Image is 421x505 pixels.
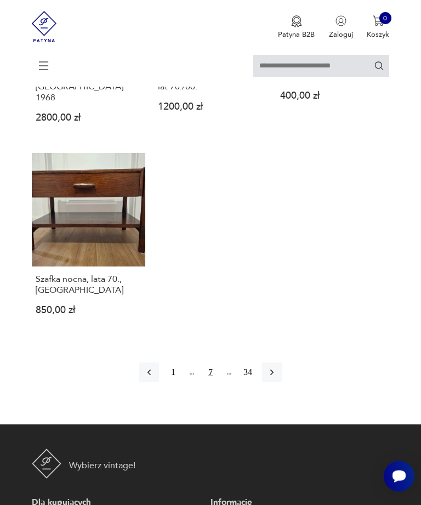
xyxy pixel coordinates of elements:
img: Ikona medalu [291,15,302,27]
img: Ikonka użytkownika [335,15,346,26]
h3: Skrzynia na pościel vintage, [GEOGRAPHIC_DATA] 1968 [36,60,141,104]
p: 850,00 zł [36,307,141,315]
img: Ikona koszyka [373,15,384,26]
a: Szafka nocna, lata 70., WłochySzafka nocna, lata 70., [GEOGRAPHIC_DATA]850,00 zł [32,154,145,332]
button: Szukaj [374,60,384,71]
button: Zaloguj [329,15,353,39]
button: 7 [201,363,220,383]
iframe: Smartsupp widget button [384,461,414,492]
h3: Szafka nocna, lata 70., [GEOGRAPHIC_DATA] [36,274,141,296]
a: Ikona medaluPatyna B2B [278,15,315,39]
p: 1200,00 zł [158,104,264,112]
button: 1 [163,363,183,383]
p: Zaloguj [329,30,353,39]
button: Patyna B2B [278,15,315,39]
p: 2800,00 zł [36,115,141,123]
p: Patyna B2B [278,30,315,39]
button: 0Koszyk [367,15,389,39]
img: Patyna - sklep z meblami i dekoracjami vintage [32,449,61,479]
p: Wybierz vintage! [69,459,135,473]
button: 34 [238,363,258,383]
div: 0 [379,12,391,24]
p: Koszyk [367,30,389,39]
h3: Konsola w stylu angielskim w mahoniu z lat 70./80. [158,60,264,93]
p: 400,00 zł [280,93,386,101]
